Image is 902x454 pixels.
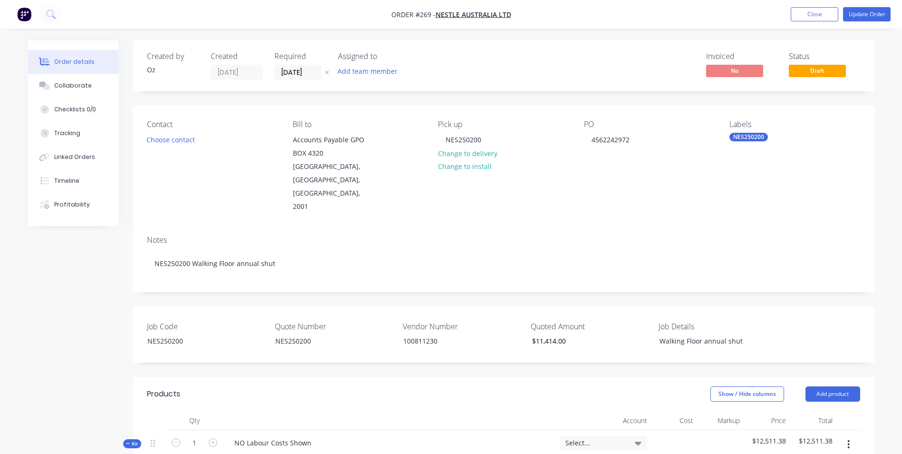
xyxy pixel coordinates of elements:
div: Tracking [54,129,80,138]
div: Markup [697,411,744,430]
div: Accounts Payable GPO BOX 4320 [293,133,372,160]
div: 100811230 [396,334,514,348]
span: $12,511.38 [794,436,833,446]
button: Change to install [433,160,496,173]
div: Required [274,52,327,61]
button: Add team member [332,65,402,78]
div: Products [147,388,180,400]
div: Assigned to [338,52,433,61]
button: Tracking [28,121,118,145]
div: Status [789,52,860,61]
div: Total [790,411,836,430]
button: Checklists 0/0 [28,98,118,121]
div: Linked Orders [54,153,95,161]
div: NES250200 Walking Floor annual shut [147,249,860,278]
div: NES250200 [438,133,489,147]
div: NES250200 [268,334,387,348]
button: Update Order [843,7,891,21]
div: Invoiced [706,52,777,61]
button: Change to delivery [433,147,502,159]
div: Created by [147,52,199,61]
label: Vendor Number [403,321,522,332]
button: Close [791,7,838,21]
div: Walking Floor annual shut [652,334,771,348]
button: Collaborate [28,74,118,98]
div: 4562242972 [584,133,637,147]
div: [GEOGRAPHIC_DATA], [GEOGRAPHIC_DATA], [GEOGRAPHIC_DATA], 2001 [293,160,372,213]
span: $12,511.38 [747,436,786,446]
div: Order details [54,58,95,66]
label: Job Code [147,321,266,332]
div: Timeline [54,177,79,185]
div: NES250200 [729,133,768,141]
button: Linked Orders [28,145,118,169]
button: Timeline [28,169,118,193]
button: Order details [28,50,118,74]
button: Add product [805,386,860,402]
span: Kit [126,440,138,447]
label: Quoted Amount [531,321,650,332]
div: Contact [147,120,277,129]
div: Labels [729,120,860,129]
div: Qty [166,411,223,430]
div: Checklists 0/0 [54,105,96,114]
button: Kit [123,439,141,448]
button: Show / Hide columns [710,386,784,402]
a: Nestle Australia Ltd [436,10,511,19]
div: Pick up [438,120,568,129]
button: Profitability [28,193,118,217]
div: PO [584,120,714,129]
button: Add team member [338,65,403,78]
span: No [706,65,763,77]
div: Oz [147,65,199,75]
span: Select... [565,438,625,448]
div: Profitability [54,200,90,209]
label: Job Details [659,321,777,332]
span: Draft [789,65,846,77]
div: Collaborate [54,81,92,90]
button: Choose contact [141,133,200,146]
div: Created [211,52,263,61]
label: Quote Number [275,321,394,332]
div: Accounts Payable GPO BOX 4320[GEOGRAPHIC_DATA], [GEOGRAPHIC_DATA], [GEOGRAPHIC_DATA], 2001 [285,133,380,214]
input: Enter currency... [524,334,650,348]
div: Account [556,411,651,430]
div: Price [744,411,790,430]
div: NO Labour Costs Shown [227,436,319,450]
div: Cost [651,411,698,430]
div: NES250200 [140,334,259,348]
span: Order #269 - [391,10,436,19]
div: Bill to [292,120,423,129]
div: Notes [147,236,860,245]
img: Factory [17,7,31,21]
